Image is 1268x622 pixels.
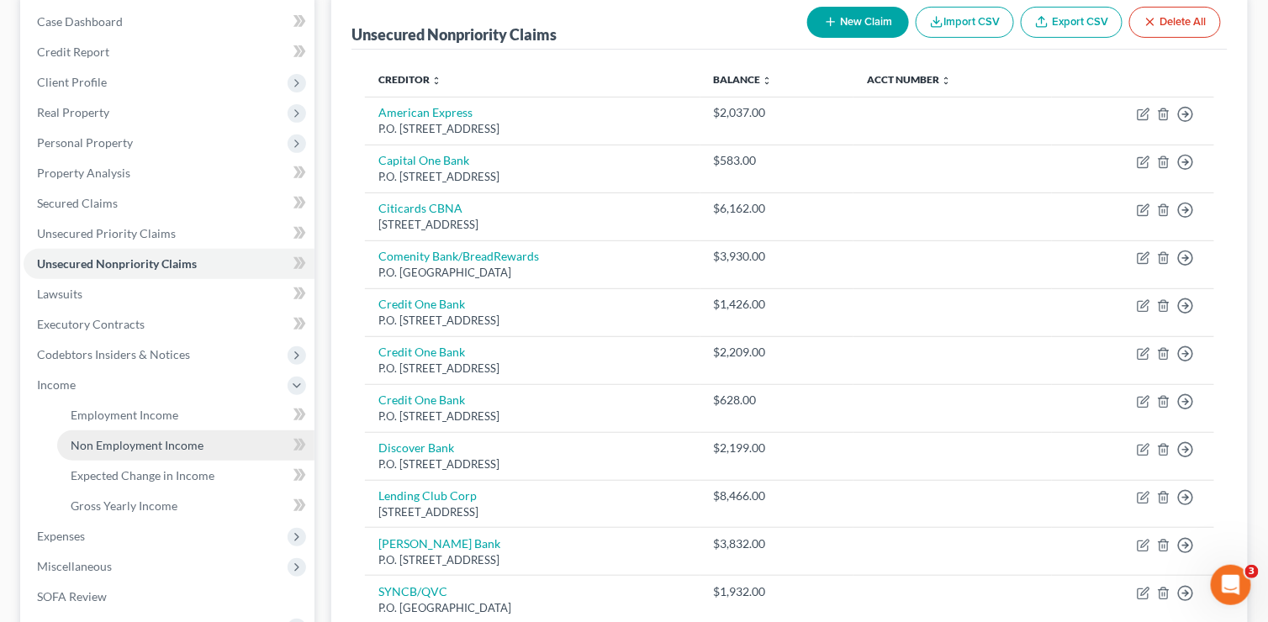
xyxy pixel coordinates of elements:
span: Gross Yearly Income [71,498,177,513]
span: Unsecured Priority Claims [37,226,176,240]
a: Credit One Bank [378,345,465,359]
span: Non Employment Income [71,438,203,452]
div: $1,426.00 [714,296,840,313]
a: [PERSON_NAME] Bank [378,536,500,551]
div: $628.00 [714,392,840,409]
div: [STREET_ADDRESS] [378,504,687,520]
span: Real Property [37,105,109,119]
i: unfold_more [431,76,441,86]
a: American Express [378,105,473,119]
div: P.O. [STREET_ADDRESS] [378,121,687,137]
span: Personal Property [37,135,133,150]
div: P.O. [GEOGRAPHIC_DATA] [378,265,687,281]
iframe: Intercom live chat [1211,565,1251,605]
a: Creditor unfold_more [378,73,441,86]
div: P.O. [STREET_ADDRESS] [378,456,687,472]
a: Gross Yearly Income [57,491,314,521]
div: [STREET_ADDRESS] [378,217,687,233]
a: Credit One Bank [378,393,465,407]
a: Non Employment Income [57,430,314,461]
span: Secured Claims [37,196,118,210]
a: Unsecured Priority Claims [24,219,314,249]
button: Import CSV [916,7,1014,38]
a: Credit Report [24,37,314,67]
button: Delete All [1129,7,1221,38]
div: P.O. [STREET_ADDRESS] [378,552,687,568]
i: unfold_more [763,76,773,86]
span: 3 [1245,565,1259,578]
a: Citicards CBNA [378,201,462,215]
a: Employment Income [57,400,314,430]
span: Miscellaneous [37,559,112,573]
button: New Claim [807,7,909,38]
div: $6,162.00 [714,200,840,217]
span: Case Dashboard [37,14,123,29]
div: P.O. [STREET_ADDRESS] [378,361,687,377]
span: Expenses [37,529,85,543]
a: Lending Club Corp [378,488,477,503]
a: Secured Claims [24,188,314,219]
div: $1,932.00 [714,583,840,600]
span: Client Profile [37,75,107,89]
div: P.O. [GEOGRAPHIC_DATA] [378,600,687,616]
span: Credit Report [37,45,109,59]
a: Unsecured Nonpriority Claims [24,249,314,279]
a: Export CSV [1021,7,1123,38]
div: P.O. [STREET_ADDRESS] [378,169,687,185]
a: SYNCB/QVC [378,584,447,598]
span: SOFA Review [37,589,107,604]
div: $2,199.00 [714,440,840,456]
a: Lawsuits [24,279,314,309]
a: Capital One Bank [378,153,469,167]
a: Expected Change in Income [57,461,314,491]
span: Executory Contracts [37,317,145,331]
span: Unsecured Nonpriority Claims [37,256,197,271]
a: Comenity Bank/BreadRewards [378,249,539,263]
span: Employment Income [71,408,178,422]
i: unfold_more [941,76,951,86]
div: P.O. [STREET_ADDRESS] [378,313,687,329]
a: Discover Bank [378,440,454,455]
span: Expected Change in Income [71,468,214,482]
div: P.O. [STREET_ADDRESS] [378,409,687,424]
div: $583.00 [714,152,840,169]
a: Acct Number unfold_more [867,73,951,86]
div: $2,037.00 [714,104,840,121]
a: SOFA Review [24,582,314,612]
a: Balance unfold_more [714,73,773,86]
div: $8,466.00 [714,488,840,504]
span: Codebtors Insiders & Notices [37,347,190,361]
span: Income [37,377,76,392]
a: Credit One Bank [378,297,465,311]
div: Unsecured Nonpriority Claims [351,24,557,45]
a: Property Analysis [24,158,314,188]
div: $2,209.00 [714,344,840,361]
span: Lawsuits [37,287,82,301]
span: Property Analysis [37,166,130,180]
a: Executory Contracts [24,309,314,340]
a: Case Dashboard [24,7,314,37]
div: $3,930.00 [714,248,840,265]
div: $3,832.00 [714,535,840,552]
